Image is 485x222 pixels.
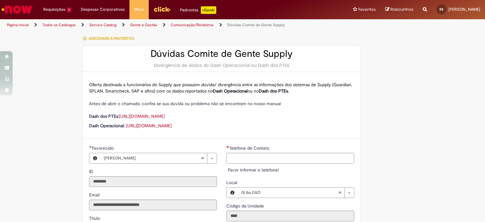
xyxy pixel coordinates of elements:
[101,153,217,163] a: [PERSON_NAME]Limpar campo Favorecido
[238,188,354,198] a: Gl Ibs D&OLimpar campo Local
[201,6,216,14] p: +GenAi
[81,6,125,13] span: Despesas Corporativas
[89,215,101,221] label: Somente leitura - Título
[92,145,115,151] span: Favorecido, Ricardo Gualter da Silva
[226,211,354,221] input: Código da Unidade
[226,153,354,164] input: Telefone de Contato
[126,123,172,129] a: [URL][DOMAIN_NAME]
[259,88,289,94] strong: Dash dos PTEs.
[89,200,217,210] input: Email
[7,22,29,27] a: Página inicial
[67,7,71,13] span: 1
[119,113,165,119] a: [URL][DOMAIN_NAME]
[89,113,119,119] strong: Dash dos PTEs:
[226,146,229,148] span: Necessários
[82,32,138,45] button: Adicionar a Favoritos
[104,153,201,163] span: [PERSON_NAME]
[448,7,480,12] span: [PERSON_NAME]
[213,88,248,94] strong: Dash Operacional
[1,3,33,16] img: ServiceNow
[89,22,117,27] a: Service Catalog
[43,6,65,13] span: Requisições
[89,82,352,94] span: Oferta destinada a funcionários do Supply que possuem dúvida/ divergência entre as informações do...
[226,203,265,209] label: Somente leitura - Código da Unidade
[5,19,319,31] ul: Trilhas de página
[226,165,354,175] div: Favor informar o telefone!
[226,180,238,185] span: Local
[227,188,238,198] button: Local, Visualizar este registro Gl Ibs D&O
[229,145,271,151] span: Telefone de Contato
[335,188,344,198] abbr: Limpar campo Local
[171,22,214,27] a: Comunicação/Relatórios
[130,22,157,27] a: Gente e Gestão
[227,22,285,27] a: Dúvidas Comite de Gente Supply
[89,176,217,187] input: ID
[180,6,216,14] div: Padroniza
[89,153,101,163] button: Favorecido, Visualizar este registro Ricardo Gualter da Silva
[89,62,354,69] div: Divergência de dados do Dash Operacional ou Dash dos PTEs
[89,192,101,198] label: Somente leitura - Email
[42,22,76,27] a: Todos os Catálogos
[89,146,92,148] span: Obrigatório Preenchido
[89,36,134,41] span: Adicionar a Favoritos
[241,188,338,198] span: Gl Ibs D&O
[440,7,443,11] span: RS
[89,49,354,59] h2: Dúvidas Comite de Gente Supply
[89,169,94,174] span: Somente leitura - ID
[358,6,376,13] span: Favoritos
[198,153,207,163] abbr: Limpar campo Favorecido
[89,123,125,129] strong: Dash Operacional:
[385,7,413,13] a: Rascunhos
[134,6,144,13] span: More
[89,168,94,175] label: Somente leitura - ID
[89,101,281,106] span: Antes de abrir o chamado, confira se sua dúvida ou problema não se encontram no nosso manual
[153,4,171,14] img: click_logo_yellow_360x200.png
[391,6,413,12] span: Rascunhos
